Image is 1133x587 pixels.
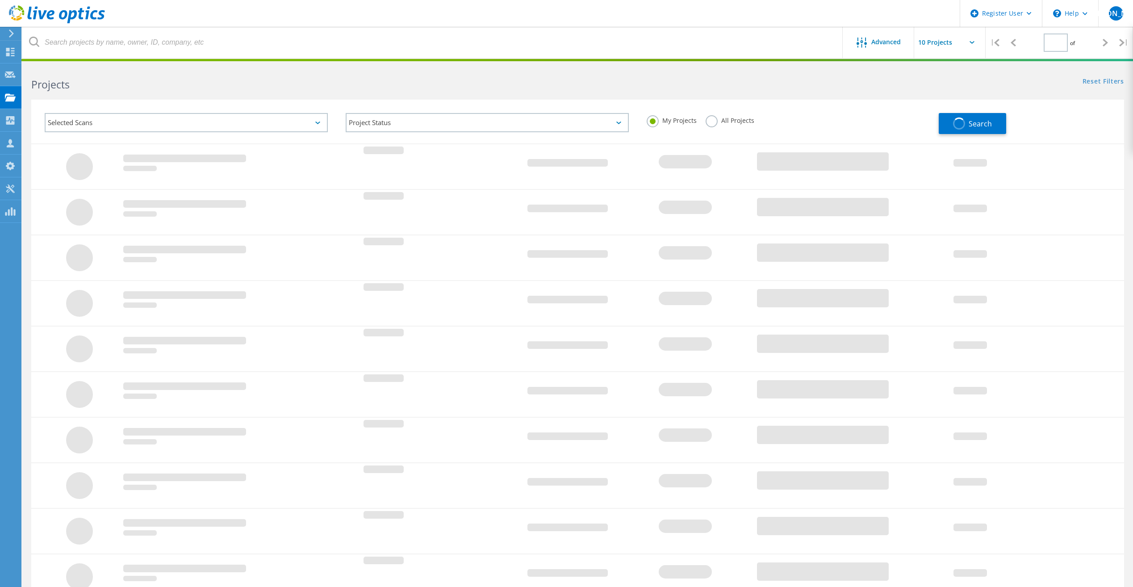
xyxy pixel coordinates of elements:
svg: \n [1053,9,1061,17]
div: | [1115,27,1133,59]
input: Search projects by name, owner, ID, company, etc [22,27,843,58]
div: | [986,27,1004,59]
div: Project Status [346,113,629,132]
b: Projects [31,77,70,92]
div: Selected Scans [45,113,328,132]
button: Search [939,113,1006,134]
a: Reset Filters [1083,78,1124,86]
a: Live Optics Dashboard [9,19,105,25]
span: Search [969,119,992,129]
label: All Projects [706,115,754,124]
span: Advanced [871,39,901,45]
span: of [1070,39,1075,47]
label: My Projects [647,115,697,124]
